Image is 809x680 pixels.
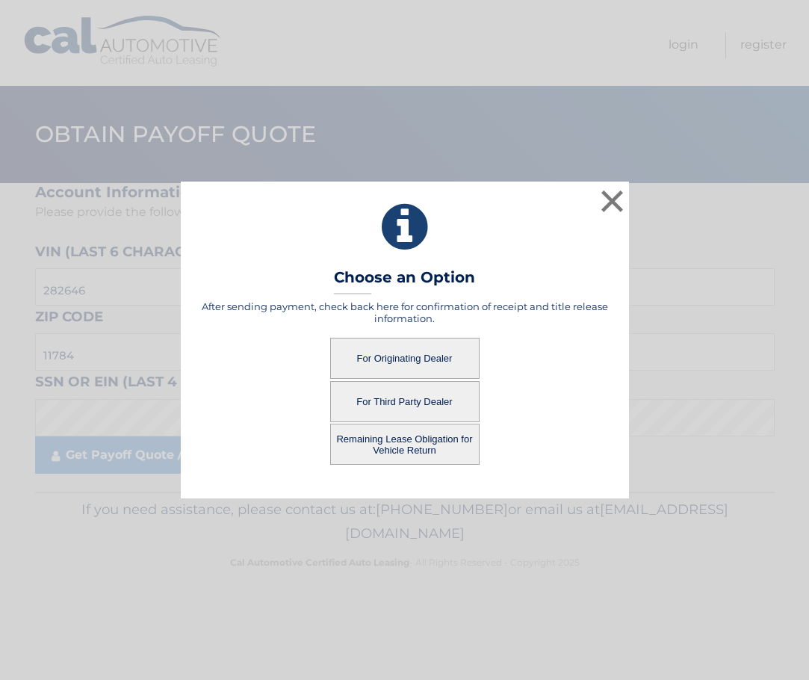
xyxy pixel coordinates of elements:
button: × [598,186,627,216]
button: For Third Party Dealer [330,381,480,422]
h3: Choose an Option [334,268,475,294]
h5: After sending payment, check back here for confirmation of receipt and title release information. [199,300,610,324]
button: Remaining Lease Obligation for Vehicle Return [330,424,480,465]
button: For Originating Dealer [330,338,480,379]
